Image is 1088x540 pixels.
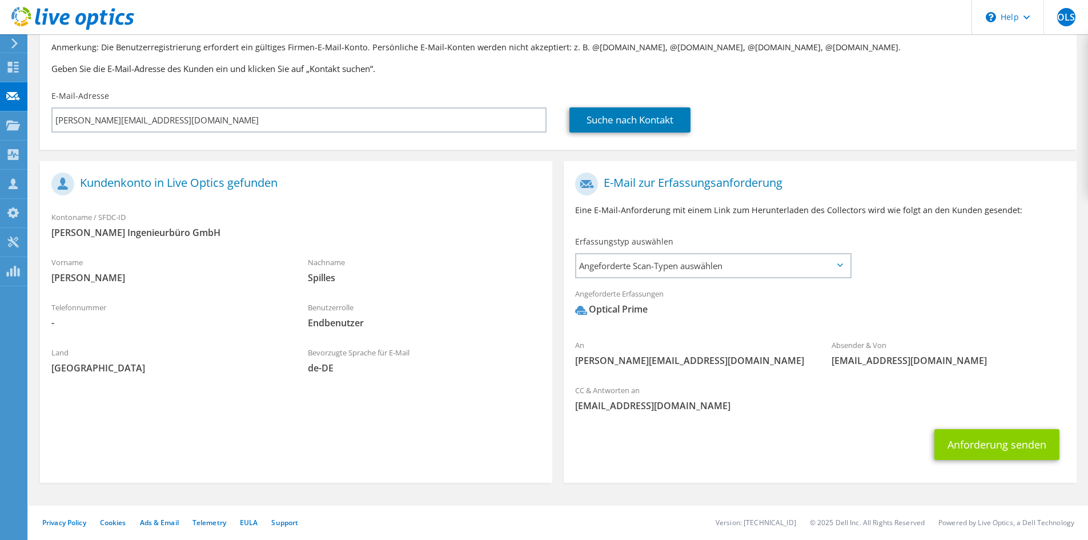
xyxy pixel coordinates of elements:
[296,341,553,380] div: Bevorzugte Sprache für E-Mail
[51,173,535,195] h1: Kundenkonto in Live Optics gefunden
[934,429,1059,460] button: Anforderung senden
[575,303,648,316] div: Optical Prime
[716,518,796,527] li: Version: [TECHNICAL_ID]
[240,518,258,527] a: EULA
[100,518,126,527] a: Cookies
[296,295,553,335] div: Benutzerrolle
[271,518,298,527] a: Support
[564,282,1076,327] div: Angeforderte Erfassungen
[575,236,673,247] label: Erfassungstyp auswählen
[40,250,296,290] div: Vorname
[192,518,226,527] a: Telemetry
[140,518,179,527] a: Ads & Email
[575,173,1059,195] h1: E-Mail zur Erfassungsanforderung
[51,271,285,284] span: [PERSON_NAME]
[40,205,552,245] div: Kontoname / SFDC-ID
[564,333,820,373] div: An
[51,317,285,329] span: -
[832,354,1065,367] span: [EMAIL_ADDRESS][DOMAIN_NAME]
[820,333,1077,373] div: Absender & Von
[51,226,541,239] span: [PERSON_NAME] Ingenieurbüro GmbH
[569,107,690,133] a: Suche nach Kontakt
[308,317,541,329] span: Endbenutzer
[51,62,1065,75] h3: Geben Sie die E-Mail-Adresse des Kunden ein und klicken Sie auf „Kontakt suchen“.
[42,518,86,527] a: Privacy Policy
[810,518,925,527] li: © 2025 Dell Inc. All Rights Reserved
[575,399,1065,412] span: [EMAIL_ADDRESS][DOMAIN_NAME]
[40,341,296,380] div: Land
[576,254,850,277] span: Angeforderte Scan-Typen auswählen
[564,378,1076,418] div: CC & Antworten an
[51,90,109,102] label: E-Mail-Adresse
[938,518,1074,527] li: Powered by Live Optics, a Dell Technology
[296,250,553,290] div: Nachname
[308,271,541,284] span: Spilles
[40,295,296,335] div: Telefonnummer
[575,354,809,367] span: [PERSON_NAME][EMAIL_ADDRESS][DOMAIN_NAME]
[986,12,996,22] svg: \n
[308,362,541,374] span: de-DE
[575,204,1065,217] p: Eine E-Mail-Anforderung mit einem Link zum Herunterladen des Collectors wird wie folgt an den Kun...
[51,41,1065,54] p: Anmerkung: Die Benutzerregistrierung erfordert ein gültiges Firmen-E-Mail-Konto. Persönliche E-Ma...
[1057,8,1075,26] span: OLS
[51,362,285,374] span: [GEOGRAPHIC_DATA]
